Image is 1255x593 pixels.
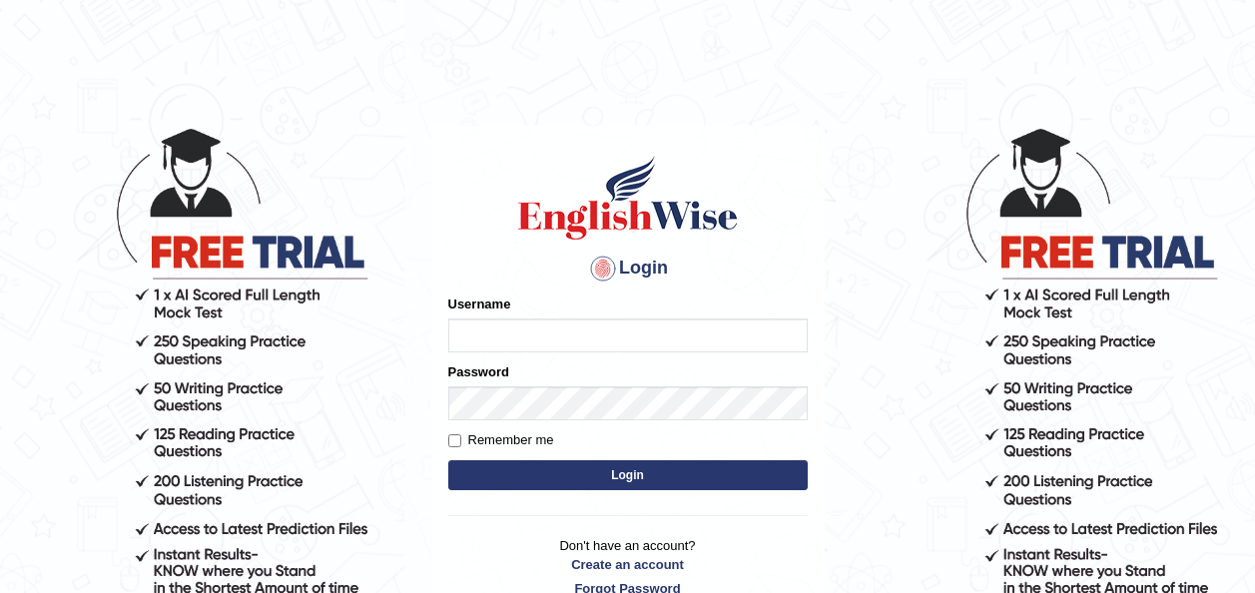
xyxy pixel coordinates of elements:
button: Login [448,460,808,490]
h4: Login [448,253,808,285]
label: Username [448,295,511,313]
input: Remember me [448,434,461,447]
label: Remember me [448,430,554,450]
a: Create an account [448,555,808,574]
img: Logo of English Wise sign in for intelligent practice with AI [514,153,742,243]
label: Password [448,362,509,381]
